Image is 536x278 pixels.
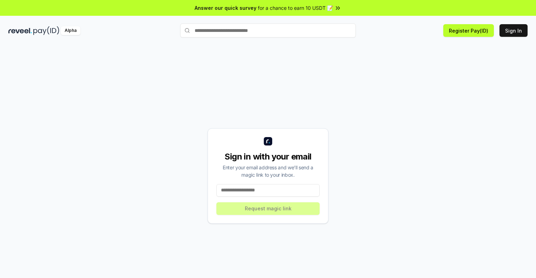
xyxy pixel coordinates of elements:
div: Enter your email address and we’ll send a magic link to your inbox. [216,164,320,178]
img: logo_small [264,137,272,145]
button: Sign In [499,24,528,37]
img: pay_id [33,26,59,35]
button: Register Pay(ID) [443,24,494,37]
div: Sign in with your email [216,151,320,162]
span: for a chance to earn 10 USDT 📝 [258,4,333,12]
span: Answer our quick survey [195,4,256,12]
div: Alpha [61,26,80,35]
img: reveel_dark [8,26,32,35]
